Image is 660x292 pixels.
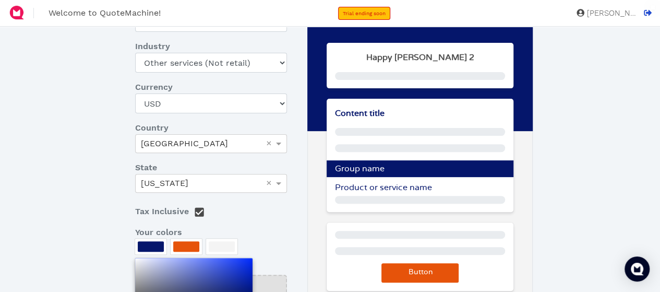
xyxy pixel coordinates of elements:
[141,178,188,188] span: [US_STATE]
[266,138,272,148] span: ×
[265,135,273,153] span: Clear value
[584,9,637,17] span: [PERSON_NAME] [PERSON_NAME]
[49,8,161,18] span: Welcome to QuoteMachine!
[625,256,650,282] div: Open Intercom Messenger
[343,10,386,16] span: Trial ending soon
[266,178,272,188] span: ×
[265,174,273,192] span: Clear value
[338,7,390,20] a: Trial ending soon
[8,4,25,21] img: QuoteM_icon_flat.png
[141,138,228,148] span: [GEOGRAPHIC_DATA]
